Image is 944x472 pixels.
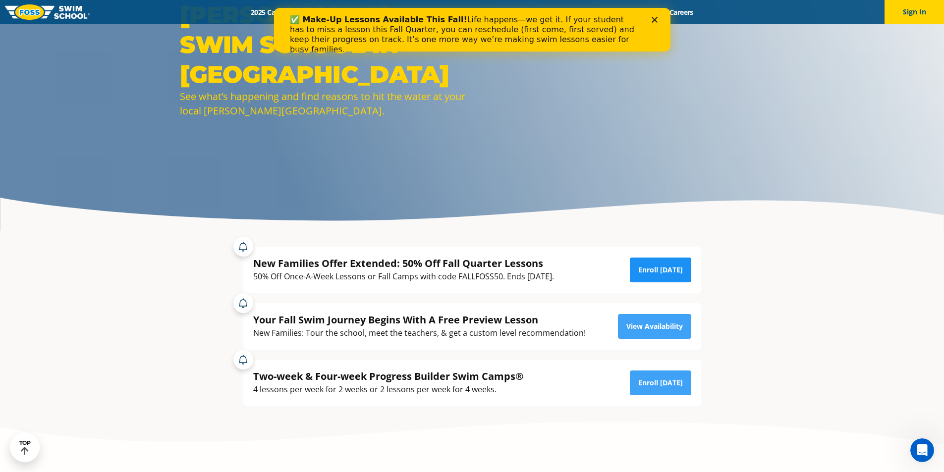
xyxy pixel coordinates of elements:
[253,383,524,396] div: 4 lessons per week for 2 weeks or 2 lessons per week for 4 weeks.
[19,440,31,455] div: TOP
[253,326,586,340] div: New Families: Tour the school, meet the teachers, & get a custom level recommendation!
[253,270,554,283] div: 50% Off Once-A-Week Lessons or Fall Camps with code FALLFOSS50. Ends [DATE].
[253,313,586,326] div: Your Fall Swim Journey Begins With A Free Preview Lesson
[629,7,661,17] a: Blog
[525,7,630,17] a: Swim Like [PERSON_NAME]
[630,258,691,282] a: Enroll [DATE]
[304,7,346,17] a: Schools
[910,438,934,462] iframe: Intercom live chat
[242,7,304,17] a: 2025 Calendar
[16,7,193,16] b: ✅ Make-Up Lessons Available This Fall!
[661,7,702,17] a: Careers
[253,257,554,270] div: New Families Offer Extended: 50% Off Fall Quarter Lessons
[378,9,388,15] div: Close
[5,4,90,20] img: FOSS Swim School Logo
[433,7,525,17] a: About [PERSON_NAME]
[618,314,691,339] a: View Availability
[274,8,670,52] iframe: Intercom live chat banner
[346,7,433,17] a: Swim Path® Program
[630,370,691,395] a: Enroll [DATE]
[253,369,524,383] div: Two-week & Four-week Progress Builder Swim Camps®
[16,7,365,47] div: Life happens—we get it. If your student has to miss a lesson this Fall Quarter, you can reschedul...
[180,89,467,118] div: See what’s happening and find reasons to hit the water at your local [PERSON_NAME][GEOGRAPHIC_DATA].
